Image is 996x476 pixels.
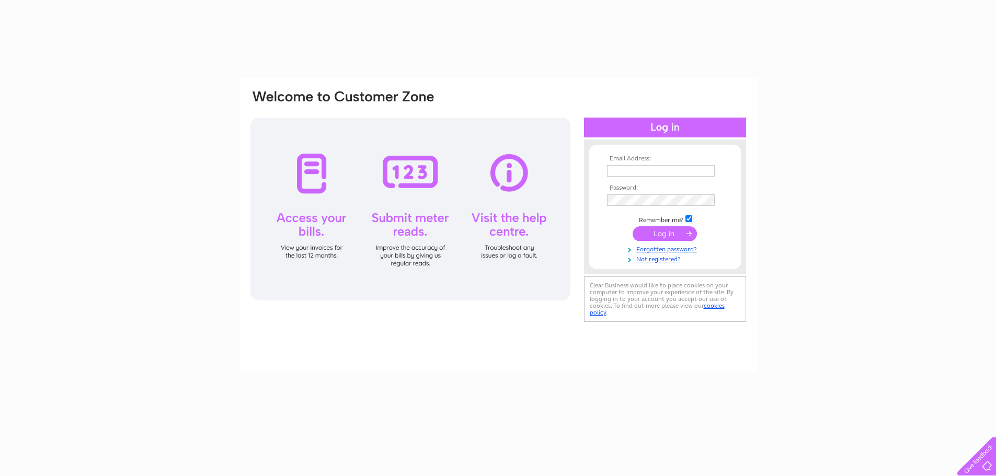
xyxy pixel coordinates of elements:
a: cookies policy [590,302,725,316]
a: Forgotten password? [607,243,726,253]
input: Submit [633,226,697,241]
th: Password: [604,184,726,192]
th: Email Address: [604,155,726,162]
a: Not registered? [607,253,726,263]
td: Remember me? [604,214,726,224]
div: Clear Business would like to place cookies on your computer to improve your experience of the sit... [584,276,746,322]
